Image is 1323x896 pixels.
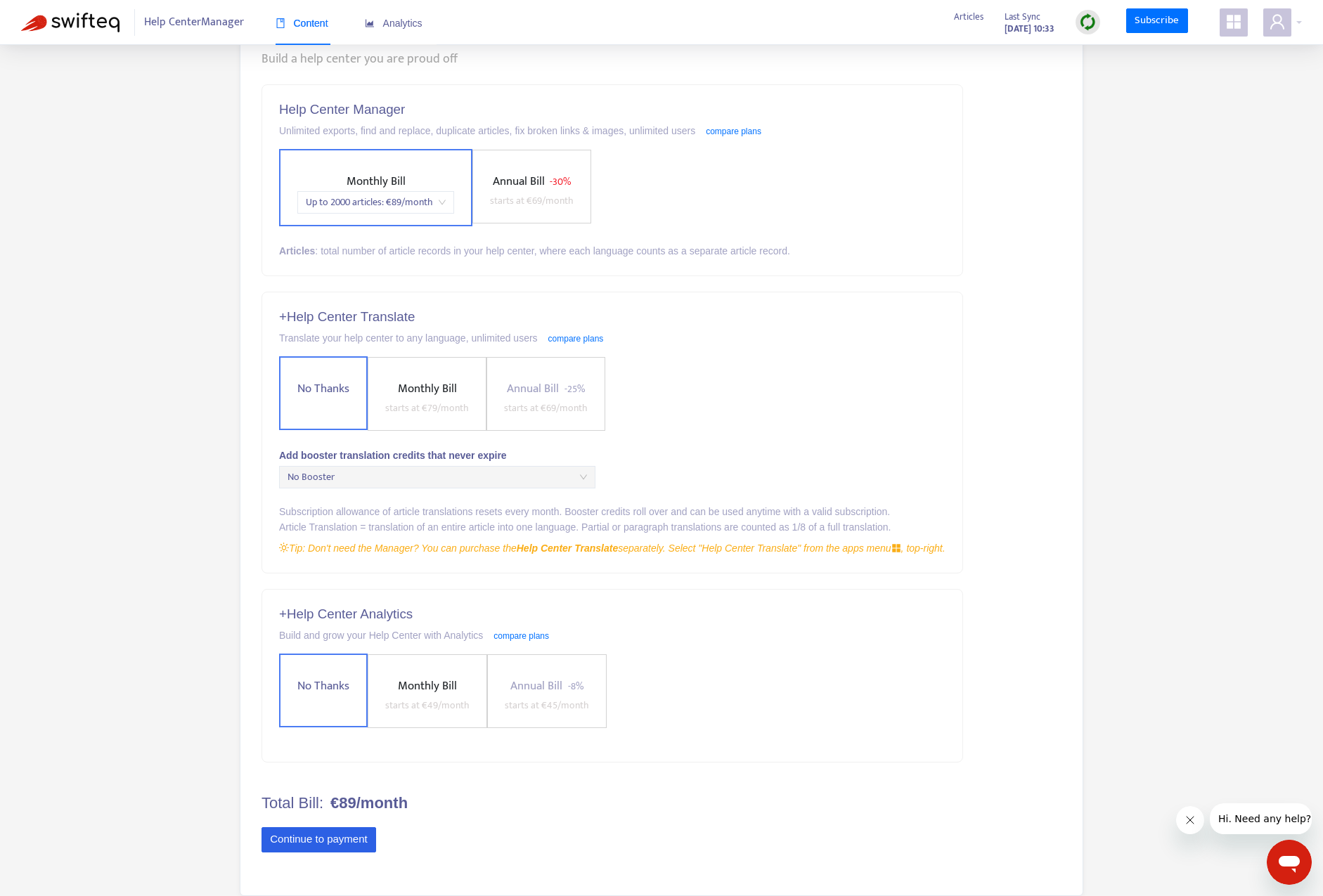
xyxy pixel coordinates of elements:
button: Continue to payment [262,827,376,852]
div: Add booster translation credits that never expire [279,448,946,463]
iframe: Message from company [1210,803,1312,834]
div: : total number of article records in your help center, where each language counts as a separate a... [279,243,946,259]
a: Subscribe [1126,8,1188,34]
span: No Thanks [292,379,355,398]
a: compare plans [706,126,761,136]
span: - 30% [550,174,571,190]
span: - 8% [568,678,583,694]
span: Annual Bill [510,676,562,696]
span: starts at € 79 /month [385,400,469,416]
span: starts at € 69 /month [490,193,574,209]
span: starts at € 69 /month [504,400,588,416]
span: appstore [891,543,901,553]
a: compare plans [493,631,549,641]
div: Build a help center you are proud off [262,50,1061,69]
span: Annual Bill [507,379,559,398]
span: Annual Bill [493,171,545,191]
span: user [1269,13,1286,30]
h5: + Help Center Translate [279,309,946,325]
span: Help Center Manager [144,9,244,36]
div: Unlimited exports, find and replace, duplicate articles, fix broken links & images, unlimited users [279,123,946,138]
span: Monthly Bill [347,171,406,191]
span: area-chart [365,18,375,28]
iframe: Close message [1176,806,1204,834]
div: Tip: Don't need the Manager? You can purchase the separately. Select "Help Center Translate" from... [279,540,946,556]
div: Article Translation = translation of an entire article into one language. Partial or paragraph tr... [279,519,946,535]
img: sync.dc5367851b00ba804db3.png [1079,13,1097,31]
span: No Thanks [292,677,355,696]
img: Swifteq [21,13,120,32]
span: No Booster [288,467,587,488]
div: Build and grow your Help Center with Analytics [279,628,946,643]
a: compare plans [548,334,604,344]
span: starts at € 49 /month [385,697,470,713]
iframe: Button to launch messaging window [1267,840,1312,885]
span: Articles [954,9,983,25]
span: Analytics [365,18,422,29]
span: Monthly Bill [398,379,457,398]
span: Content [276,18,328,29]
h5: Help Center Manager [279,102,946,118]
b: €89/month [330,794,408,812]
h4: Total Bill: [262,794,963,812]
span: Last Sync [1005,9,1040,25]
h5: + Help Center Analytics [279,606,946,623]
div: Translate your help center to any language, unlimited users [279,330,946,346]
span: - 25% [564,381,585,397]
strong: [DATE] 10:33 [1005,21,1054,37]
span: Monthly Bill [398,676,457,696]
span: Up to 2000 articles : € 89 /month [306,192,446,213]
span: appstore [1225,13,1242,30]
div: Subscription allowance of article translations resets every month. Booster credits roll over and ... [279,504,946,519]
span: book [276,18,285,28]
span: starts at € 45 /month [505,697,589,713]
strong: Articles [279,245,315,257]
strong: Help Center Translate [517,543,618,554]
